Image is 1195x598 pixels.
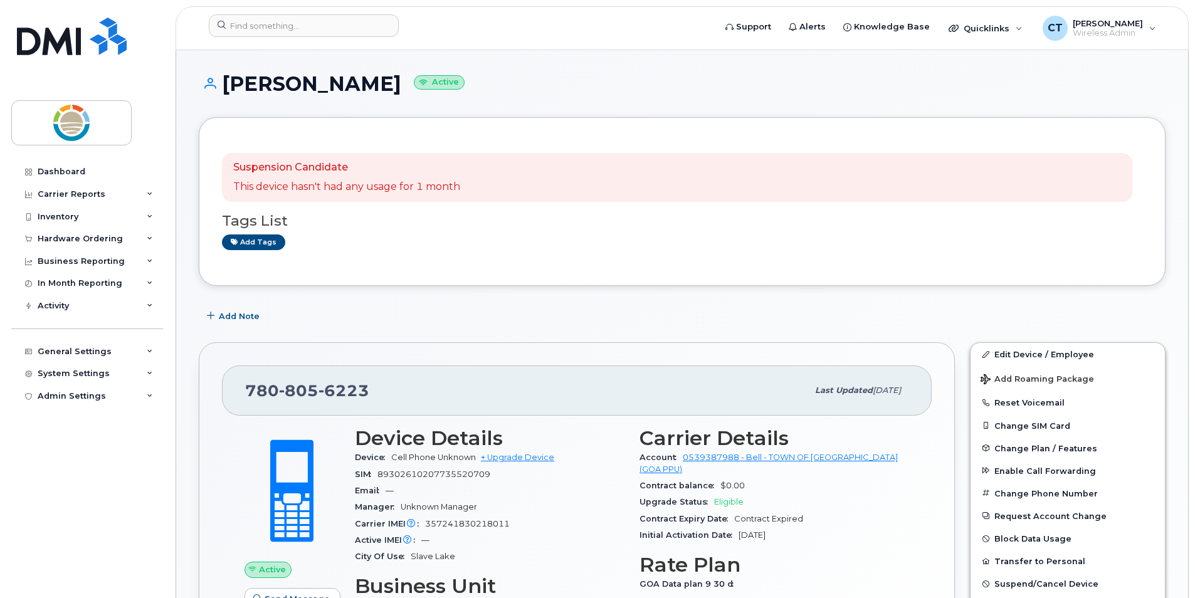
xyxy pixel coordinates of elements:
p: This device hasn't had any usage for 1 month [233,180,460,194]
span: Email [355,486,386,495]
button: Block Data Usage [971,527,1165,550]
span: 6223 [318,381,369,400]
h3: Rate Plan [640,553,909,576]
span: Carrier IMEI [355,519,425,528]
span: [DATE] [873,386,901,395]
span: GOA Data plan 9 30 d [640,579,740,589]
span: Enable Call Forwarding [994,466,1096,475]
button: Enable Call Forwarding [971,459,1165,482]
button: Change Phone Number [971,482,1165,505]
span: City Of Use [355,552,411,561]
span: Upgrade Status [640,497,714,506]
span: SIM [355,469,377,479]
h1: [PERSON_NAME] [199,73,1166,95]
span: Suspend/Cancel Device [994,579,1098,589]
span: $0.00 [720,481,745,490]
span: 805 [279,381,318,400]
a: Edit Device / Employee [971,343,1165,365]
span: Manager [355,502,401,511]
span: Unknown Manager [401,502,477,511]
span: Last updated [815,386,873,395]
span: 357241830218011 [425,519,510,528]
button: Add Roaming Package [971,365,1165,391]
button: Change Plan / Features [971,437,1165,459]
span: Change Plan / Features [994,443,1097,453]
button: Add Note [199,305,270,327]
span: Account [640,453,683,462]
span: Active IMEI [355,535,421,545]
h3: Tags List [222,213,1142,229]
span: Contract Expired [734,514,803,523]
span: Contract balance [640,481,720,490]
a: Add tags [222,234,285,250]
span: Eligible [714,497,744,506]
p: Suspension Candidate [233,160,460,175]
a: 0539387988 - Bell - TOWN OF [GEOGRAPHIC_DATA] (GOA PPU) [640,453,898,473]
span: 780 [245,381,369,400]
span: Add Roaming Package [981,374,1094,386]
small: Active [414,75,465,90]
span: Cell Phone Unknown [391,453,476,462]
h3: Carrier Details [640,427,909,449]
a: + Upgrade Device [481,453,554,462]
span: Active [259,564,286,575]
button: Change SIM Card [971,414,1165,437]
button: Request Account Change [971,505,1165,527]
span: Initial Activation Date [640,530,739,540]
button: Transfer to Personal [971,550,1165,572]
button: Suspend/Cancel Device [971,572,1165,595]
span: Add Note [219,310,260,322]
span: 89302610207735520709 [377,469,490,479]
span: — [386,486,394,495]
h3: Business Unit [355,575,624,597]
span: Device [355,453,391,462]
span: Contract Expiry Date [640,514,734,523]
span: [DATE] [739,530,766,540]
span: Slave Lake [411,552,455,561]
h3: Device Details [355,427,624,449]
button: Reset Voicemail [971,391,1165,414]
span: — [421,535,429,545]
